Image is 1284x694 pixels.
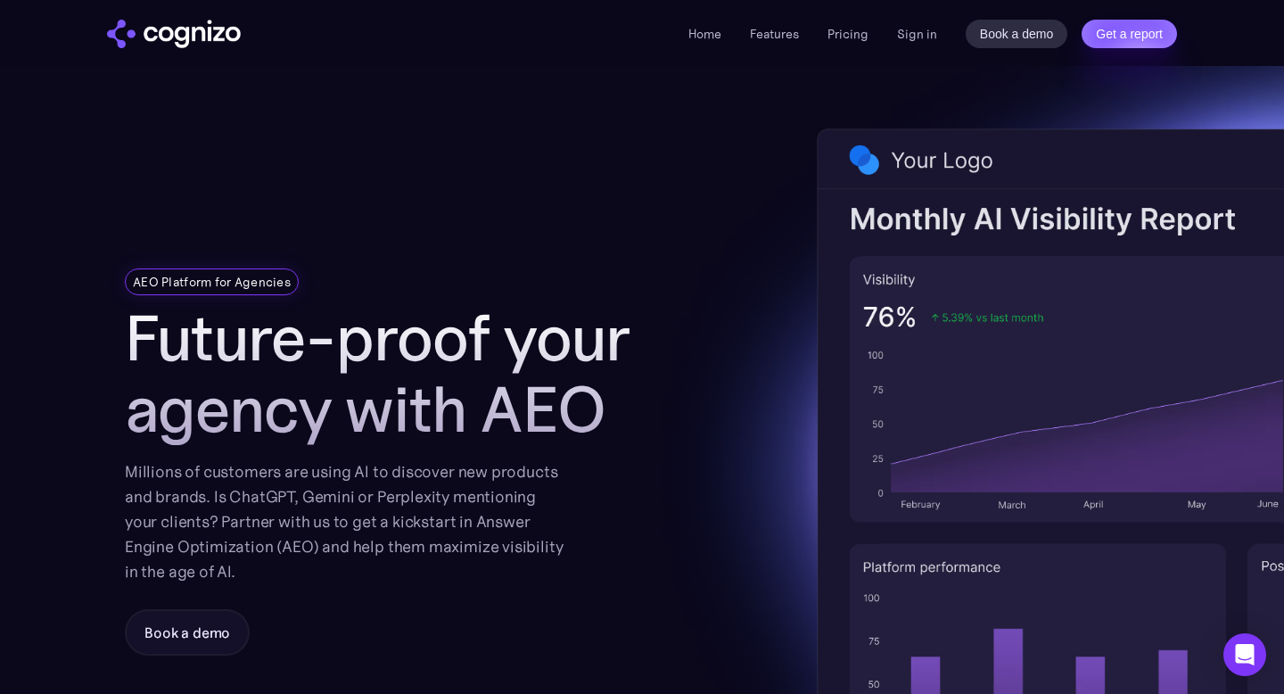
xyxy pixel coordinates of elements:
div: AEO Platform for Agencies [133,273,291,291]
a: Sign in [897,23,937,45]
a: Pricing [827,26,868,42]
a: Features [750,26,799,42]
a: Get a report [1082,20,1177,48]
div: Open Intercom Messenger [1223,633,1266,676]
a: Book a demo [125,609,250,656]
div: Book a demo [144,622,230,643]
a: home [107,20,241,48]
a: Book a demo [966,20,1068,48]
a: Home [688,26,721,42]
div: Millions of customers are using AI to discover new products and brands. Is ChatGPT, Gemini or Per... [125,459,564,584]
img: cognizo logo [107,20,241,48]
h1: Future-proof your agency with AEO [125,302,678,445]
